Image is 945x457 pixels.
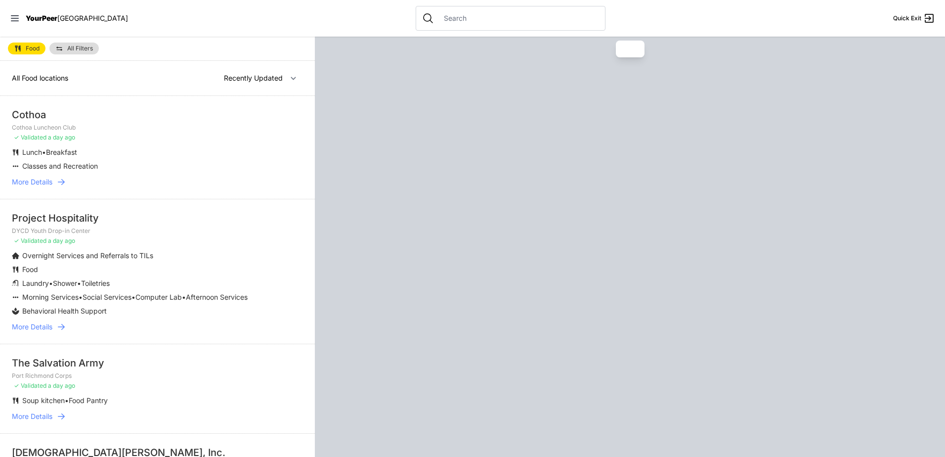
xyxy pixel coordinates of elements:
div: Cothoa [12,108,303,122]
span: Computer Lab [135,293,182,301]
a: More Details [12,177,303,187]
span: [GEOGRAPHIC_DATA] [57,14,128,22]
span: ✓ Validated [14,134,46,141]
a: More Details [12,411,303,421]
span: a day ago [48,237,75,244]
span: Food Pantry [69,396,108,405]
span: Classes and Recreation [22,162,98,170]
span: • [65,396,69,405]
span: Soup kitchen [22,396,65,405]
span: Morning Services [22,293,79,301]
span: Food [22,265,38,274]
a: Food [8,43,45,54]
span: Overnight Services and Referrals to TILs [22,251,153,260]
p: DYCD Youth Drop-in Center [12,227,303,235]
p: Cothoa Luncheon Club [12,124,303,132]
a: YourPeer[GEOGRAPHIC_DATA] [26,15,128,21]
span: a day ago [48,382,75,389]
span: YourPeer [26,14,57,22]
span: • [131,293,135,301]
span: Behavioral Health Support [22,307,107,315]
span: ✓ Validated [14,382,46,389]
div: Project Hospitality [12,211,303,225]
span: a day ago [48,134,75,141]
span: Laundry [22,279,49,287]
div: The Salvation Army [12,356,303,370]
a: More Details [12,322,303,332]
span: Lunch [22,148,42,156]
span: Shower [53,279,77,287]
span: Quick Exit [893,14,921,22]
p: Port Richmond Corps [12,372,303,380]
span: Social Services [83,293,131,301]
input: Search [438,13,599,23]
span: Breakfast [46,148,77,156]
span: • [42,148,46,156]
a: All Filters [49,43,99,54]
span: More Details [12,411,52,421]
span: • [49,279,53,287]
span: • [79,293,83,301]
span: • [77,279,81,287]
span: Afternoon Services [186,293,248,301]
span: More Details [12,177,52,187]
span: • [182,293,186,301]
span: Food [26,46,40,51]
span: Toiletries [81,279,110,287]
span: All Filters [67,46,93,51]
span: All Food locations [12,74,68,82]
span: ✓ Validated [14,237,46,244]
a: Quick Exit [893,12,935,24]
span: More Details [12,322,52,332]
